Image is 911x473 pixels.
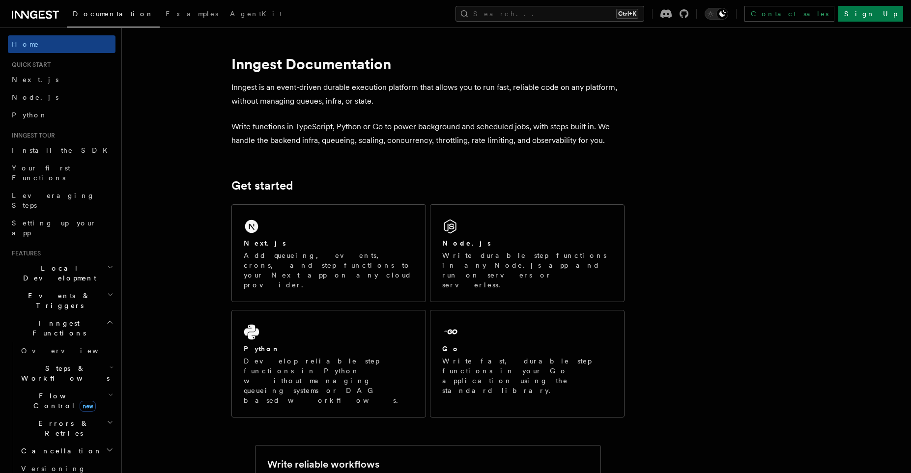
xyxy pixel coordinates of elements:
a: Node.jsWrite durable step functions in any Node.js app and run on servers or serverless. [430,204,625,302]
a: Setting up your app [8,214,115,242]
span: Next.js [12,76,58,83]
a: PythonDevelop reliable step functions in Python without managing queueing systems or DAG based wo... [231,310,426,417]
span: Local Development [8,263,107,283]
span: Cancellation [17,446,102,456]
span: Examples [166,10,218,18]
a: Leveraging Steps [8,187,115,214]
h2: Python [244,344,280,354]
button: Events & Triggers [8,287,115,314]
h2: Node.js [442,238,491,248]
span: Your first Functions [12,164,70,182]
a: Documentation [67,3,160,28]
span: Features [8,250,41,257]
p: Inngest is an event-driven durable execution platform that allows you to run fast, reliable code ... [231,81,625,108]
span: Events & Triggers [8,291,107,310]
span: Errors & Retries [17,418,107,438]
span: Versioning [21,465,86,473]
span: Documentation [73,10,154,18]
span: new [80,401,96,412]
p: Add queueing, events, crons, and step functions to your Next app on any cloud provider. [244,250,414,290]
button: Errors & Retries [17,415,115,442]
a: Your first Functions [8,159,115,187]
h2: Go [442,344,460,354]
span: Leveraging Steps [12,192,95,209]
kbd: Ctrl+K [616,9,638,19]
a: Install the SDK [8,141,115,159]
a: Node.js [8,88,115,106]
button: Toggle dark mode [705,8,728,20]
span: Overview [21,347,122,355]
span: Inngest tour [8,132,55,139]
h2: Write reliable workflows [267,457,379,471]
a: Home [8,35,115,53]
span: Install the SDK [12,146,114,154]
p: Develop reliable step functions in Python without managing queueing systems or DAG based workflows. [244,356,414,405]
p: Write functions in TypeScript, Python or Go to power background and scheduled jobs, with steps bu... [231,120,625,147]
span: Quick start [8,61,51,69]
button: Steps & Workflows [17,360,115,387]
h2: Next.js [244,238,286,248]
a: GoWrite fast, durable step functions in your Go application using the standard library. [430,310,625,417]
button: Search...Ctrl+K [455,6,644,22]
a: Overview [17,342,115,360]
button: Flow Controlnew [17,387,115,415]
button: Cancellation [17,442,115,460]
span: Node.js [12,93,58,101]
a: Python [8,106,115,124]
span: Home [12,39,39,49]
span: AgentKit [230,10,282,18]
a: Next.jsAdd queueing, events, crons, and step functions to your Next app on any cloud provider. [231,204,426,302]
span: Steps & Workflows [17,363,110,383]
a: Contact sales [744,6,834,22]
a: Examples [160,3,224,27]
a: Get started [231,179,293,193]
button: Inngest Functions [8,314,115,342]
p: Write durable step functions in any Node.js app and run on servers or serverless. [442,250,612,290]
span: Python [12,111,48,119]
span: Inngest Functions [8,318,106,338]
span: Setting up your app [12,219,96,237]
button: Local Development [8,259,115,287]
p: Write fast, durable step functions in your Go application using the standard library. [442,356,612,395]
a: AgentKit [224,3,288,27]
a: Next.js [8,71,115,88]
h1: Inngest Documentation [231,55,625,73]
span: Flow Control [17,391,108,411]
a: Sign Up [838,6,903,22]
